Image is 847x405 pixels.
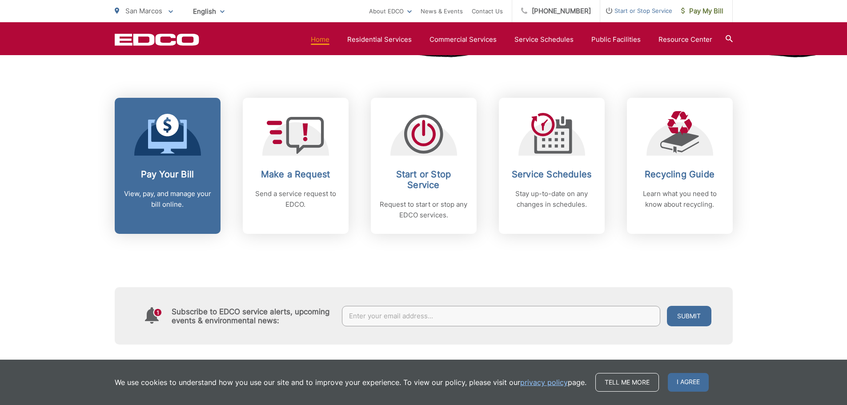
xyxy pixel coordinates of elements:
a: Tell me more [595,373,659,392]
h2: Recycling Guide [636,169,724,180]
p: Request to start or stop any EDCO services. [380,199,468,221]
a: Recycling Guide Learn what you need to know about recycling. [627,98,733,234]
span: I agree [668,373,709,392]
h2: Start or Stop Service [380,169,468,190]
h4: Subscribe to EDCO service alerts, upcoming events & environmental news: [172,307,333,325]
a: Pay Your Bill View, pay, and manage your bill online. [115,98,221,234]
span: Pay My Bill [681,6,723,16]
h2: Make a Request [252,169,340,180]
p: Send a service request to EDCO. [252,188,340,210]
a: Commercial Services [430,34,497,45]
h2: Service Schedules [508,169,596,180]
span: English [186,4,231,19]
a: Make a Request Send a service request to EDCO. [243,98,349,234]
p: We use cookies to understand how you use our site and to improve your experience. To view our pol... [115,377,586,388]
a: Contact Us [472,6,503,16]
a: Residential Services [347,34,412,45]
p: Stay up-to-date on any changes in schedules. [508,188,596,210]
a: Home [311,34,329,45]
a: Service Schedules Stay up-to-date on any changes in schedules. [499,98,605,234]
input: Enter your email address... [342,306,660,326]
a: privacy policy [520,377,568,388]
p: Learn what you need to know about recycling. [636,188,724,210]
a: Public Facilities [591,34,641,45]
a: EDCD logo. Return to the homepage. [115,33,199,46]
a: News & Events [421,6,463,16]
span: San Marcos [125,7,162,15]
h2: Pay Your Bill [124,169,212,180]
a: Resource Center [658,34,712,45]
a: About EDCO [369,6,412,16]
button: Submit [667,306,711,326]
p: View, pay, and manage your bill online. [124,188,212,210]
a: Service Schedules [514,34,574,45]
